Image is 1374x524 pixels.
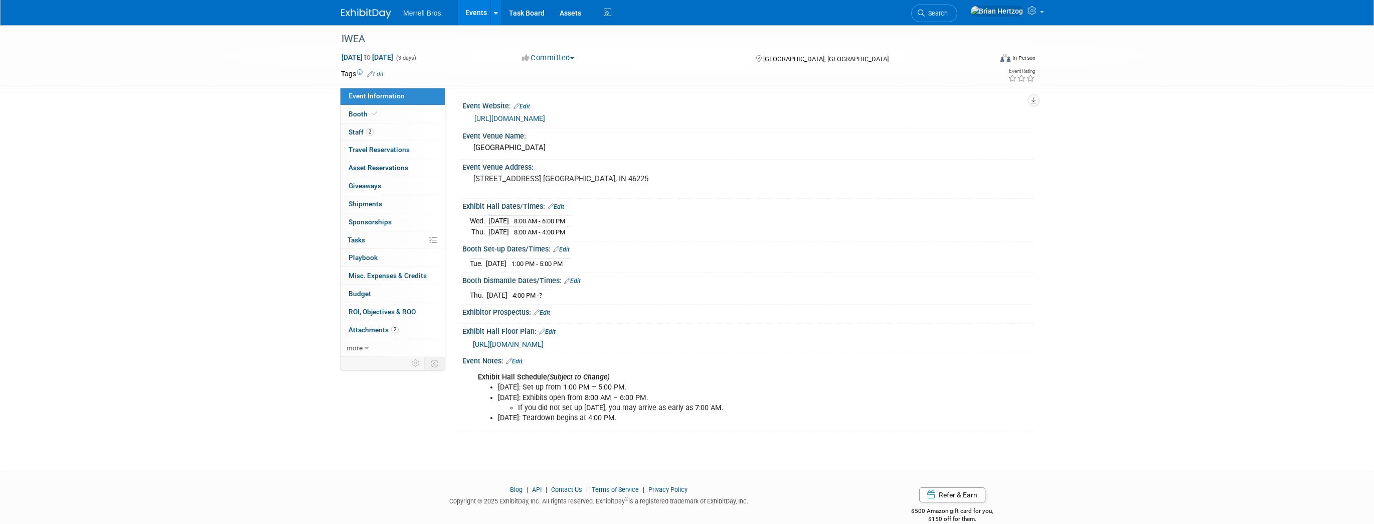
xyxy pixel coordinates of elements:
a: Refer & Earn [919,487,985,502]
a: Travel Reservations [340,141,445,159]
div: Exhibitor Prospectus: [462,305,1033,318]
div: Exhibit Hall Dates/Times: [462,199,1033,212]
a: Asset Reservations [340,159,445,177]
span: Giveaways [349,182,381,190]
td: Tue. [470,258,486,269]
span: 4:00 PM - [512,292,542,299]
i: (Subject to Change) [547,373,610,381]
span: Asset Reservations [349,164,408,172]
span: [GEOGRAPHIC_DATA], [GEOGRAPHIC_DATA] [763,55,889,63]
span: Staff [349,128,374,136]
a: more [340,339,445,357]
a: Edit [534,309,550,316]
td: Wed. [470,216,488,227]
button: Committed [519,53,578,63]
span: Playbook [349,253,378,261]
td: Thu. [470,227,488,237]
a: Search [911,5,957,22]
span: | [640,486,647,493]
span: 8:00 AM - 6:00 PM [514,217,565,225]
a: Giveaways [340,177,445,195]
td: Personalize Event Tab Strip [407,357,425,370]
div: Booth Set-up Dates/Times: [462,241,1033,254]
li: [DATE]: Set up from 1:00 PM – 5:00 PM. [498,382,917,392]
span: more [347,344,363,352]
a: Edit [564,278,581,285]
a: Staff2 [340,123,445,141]
b: Exhibit Hall Schedule [478,373,610,381]
span: (3 days) [395,55,416,61]
td: [DATE] [488,227,509,237]
td: Thu. [470,290,487,301]
div: Booth Dismantle Dates/Times: [462,273,1033,286]
div: Event Venue Address: [462,160,1033,172]
div: Event Rating [1008,69,1035,74]
a: Terms of Service [592,486,639,493]
a: Edit [553,246,570,253]
div: IWEA [338,30,976,48]
div: Event Venue Name: [462,128,1033,141]
sup: ® [625,496,628,502]
a: Attachments2 [340,321,445,339]
div: Event Notes: [462,353,1033,366]
div: Event Website: [462,98,1033,111]
span: Merrell Bros. [403,9,443,17]
a: Edit [506,358,523,365]
li: If you did not set up [DATE], you may arrive as early as 7:00 AM. [518,403,917,413]
pre: [STREET_ADDRESS] [GEOGRAPHIC_DATA], IN 46225 [473,174,689,183]
a: Edit [367,71,384,78]
span: Sponsorships [349,218,392,226]
li: [DATE]: Exhibits open from 8:00 AM – 6:00 PM. [498,393,917,413]
div: $500 Amazon gift card for you, [872,500,1034,523]
span: to [363,53,372,61]
img: ExhibitDay [341,9,391,19]
a: Shipments [340,195,445,213]
a: Blog [510,486,523,493]
span: ? [539,292,542,299]
a: Budget [340,285,445,303]
div: Copyright © 2025 ExhibitDay, Inc. All rights reserved. ExhibitDay is a registered trademark of Ex... [341,494,856,506]
span: Misc. Expenses & Credits [349,272,427,280]
span: Booth [349,110,379,118]
span: | [524,486,531,493]
span: Travel Reservations [349,146,410,154]
a: Edit [513,103,530,110]
a: Event Information [340,87,445,105]
span: 2 [391,326,399,333]
span: Search [925,10,948,17]
a: ROI, Objectives & ROO [340,303,445,321]
a: [URL][DOMAIN_NAME] [474,114,545,122]
a: Edit [548,203,564,210]
a: [URL][DOMAIN_NAME] [473,340,544,348]
span: [DATE] [DATE] [341,53,394,62]
span: Budget [349,290,371,298]
img: Format-Inperson.png [1000,54,1010,62]
a: Privacy Policy [648,486,688,493]
span: ROI, Objectives & ROO [349,308,416,316]
a: Booth [340,105,445,123]
span: Tasks [348,236,365,244]
img: Brian Hertzog [970,6,1023,17]
span: Shipments [349,200,382,208]
a: Edit [539,328,556,335]
a: Sponsorships [340,213,445,231]
td: [DATE] [486,258,506,269]
td: [DATE] [487,290,507,301]
td: Toggle Event Tabs [425,357,445,370]
div: Exhibit Hall Floor Plan: [462,324,1033,337]
a: Tasks [340,231,445,249]
div: [GEOGRAPHIC_DATA] [470,140,1025,156]
i: Booth reservation complete [372,111,377,116]
span: | [543,486,550,493]
li: [DATE]: Teardown begins at 4:00 PM. [498,413,917,423]
td: Tags [341,69,384,79]
div: In-Person [1012,54,1036,62]
a: Misc. Expenses & Credits [340,267,445,285]
span: Event Information [349,92,405,100]
span: 1:00 PM - 5:00 PM [511,260,563,268]
span: 2 [366,128,374,136]
span: | [584,486,590,493]
a: API [532,486,542,493]
div: Event Format [932,52,1036,67]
